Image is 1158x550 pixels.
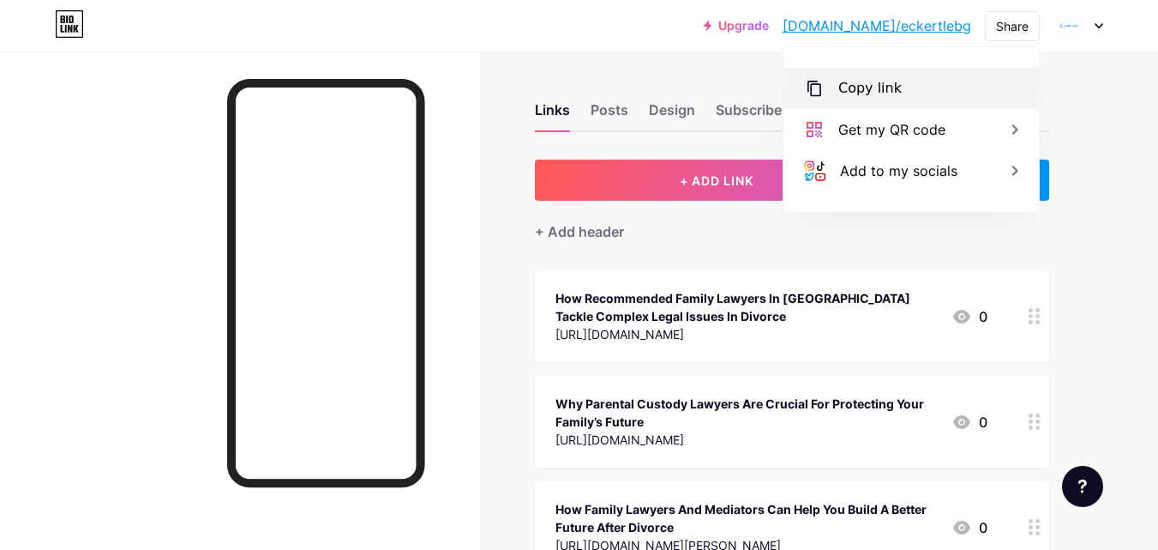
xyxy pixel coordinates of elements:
div: How Recommended Family Lawyers In [GEOGRAPHIC_DATA] Tackle Complex Legal Issues In Divorce [555,289,938,325]
div: Subscribers [716,100,795,130]
div: [URL][DOMAIN_NAME] [555,325,938,343]
div: 0 [951,517,987,538]
a: [DOMAIN_NAME]/eckertlebg [783,15,971,36]
div: Share [996,17,1029,35]
div: + Add header [535,221,624,242]
span: + ADD LINK [680,173,753,188]
div: [URL][DOMAIN_NAME] [555,431,938,449]
div: Why Parental Custody Lawyers Are Crucial For Protecting Your Family’s Future [555,395,938,431]
div: Add to my socials [840,160,957,181]
div: Links [535,100,570,130]
a: Upgrade [704,19,769,33]
div: Copy link [838,78,902,99]
div: Get my QR code [838,119,945,140]
div: How Family Lawyers And Mediators Can Help You Build A Better Future After Divorce [555,500,938,536]
button: + ADD LINK [535,160,899,201]
img: eckert legal [1053,9,1085,42]
div: 0 [951,306,987,327]
div: Posts [591,100,628,130]
div: 0 [951,412,987,432]
div: Design [649,100,695,130]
